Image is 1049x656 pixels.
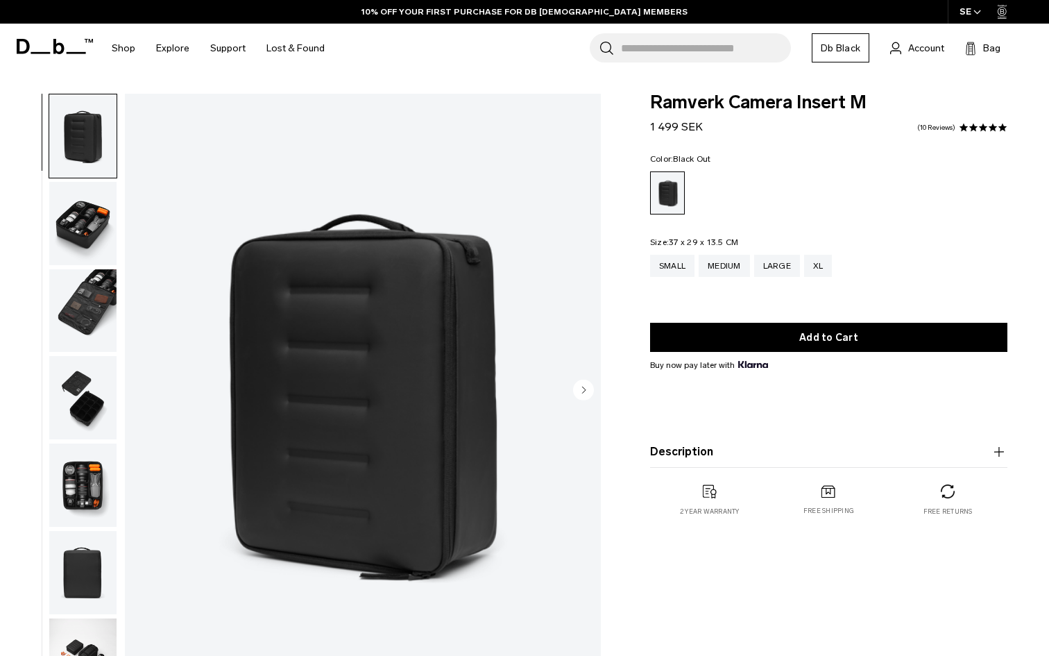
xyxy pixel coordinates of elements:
[112,24,135,73] a: Shop
[890,40,944,56] a: Account
[650,171,685,215] a: Black Out
[680,507,740,516] p: 2 year warranty
[738,361,768,368] img: {"height" => 20, "alt" => "Klarna"}
[49,181,117,266] button: Ramverk Camera Insert M Black Out
[908,41,944,56] span: Account
[669,237,738,247] span: 37 x 29 x 13.5 CM
[983,41,1000,56] span: Bag
[754,255,800,277] a: Large
[49,269,117,353] img: Ramverk Camera Insert M Black Out
[650,359,768,371] span: Buy now pay later with
[965,40,1000,56] button: Bag
[49,94,117,178] img: Ramverk Camera Insert M Black Out
[650,323,1007,352] button: Add to Cart
[49,444,117,527] img: Ramverk Camera Insert M Black Out
[699,255,750,277] a: Medium
[210,24,246,73] a: Support
[650,120,703,133] span: 1 499 SEK
[650,255,694,277] a: Small
[803,506,854,516] p: Free shipping
[812,33,869,62] a: Db Black
[650,238,739,246] legend: Size:
[49,182,117,265] img: Ramverk Camera Insert M Black Out
[49,530,117,615] button: Ramverk Camera Insert M Black Out
[49,531,117,614] img: Ramverk Camera Insert M Black Out
[573,379,594,403] button: Next slide
[361,6,688,18] a: 10% OFF YOUR FIRST PURCHASE FOR DB [DEMOGRAPHIC_DATA] MEMBERS
[101,24,335,73] nav: Main Navigation
[673,154,710,164] span: Black Out
[650,94,1007,112] span: Ramverk Camera Insert M
[923,507,973,516] p: Free returns
[49,355,117,440] button: Ramverk Camera Insert M Black Out
[49,356,117,439] img: Ramverk Camera Insert M Black Out
[266,24,325,73] a: Lost & Found
[917,124,955,131] a: 10 reviews
[156,24,189,73] a: Explore
[650,444,1007,460] button: Description
[650,155,711,163] legend: Color:
[804,255,833,277] a: XL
